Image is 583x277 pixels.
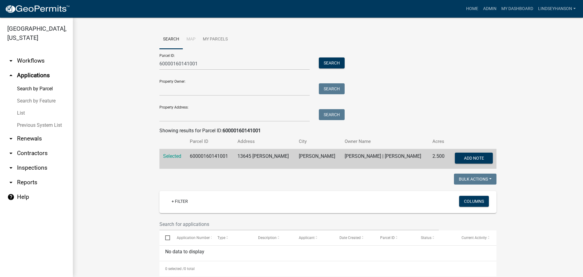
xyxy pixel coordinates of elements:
[159,30,183,49] a: Search
[341,134,429,149] th: Owner Name
[456,230,496,245] datatable-header-cell: Current Activity
[295,134,341,149] th: City
[234,149,295,169] td: 13645 [PERSON_NAME]
[536,3,578,15] a: Lindseyhanson
[319,57,345,68] button: Search
[7,150,15,157] i: arrow_drop_down
[454,174,496,185] button: Bulk Actions
[464,3,481,15] a: Home
[459,196,489,207] button: Columns
[234,134,295,149] th: Address
[380,236,395,240] span: Parcel ID
[481,3,499,15] a: Admin
[295,149,341,169] td: [PERSON_NAME]
[319,83,345,94] button: Search
[7,72,15,79] i: arrow_drop_up
[159,218,439,230] input: Search for applications
[7,57,15,64] i: arrow_drop_down
[177,236,210,240] span: Application Number
[462,236,487,240] span: Current Activity
[159,230,171,245] datatable-header-cell: Select
[429,149,449,169] td: 2.500
[299,236,315,240] span: Applicant
[167,196,193,207] a: + Filter
[421,236,431,240] span: Status
[163,153,181,159] a: Selected
[218,236,226,240] span: Type
[165,267,184,271] span: 0 selected /
[171,230,212,245] datatable-header-cell: Application Number
[159,246,496,261] div: No data to display
[252,230,293,245] datatable-header-cell: Description
[7,164,15,171] i: arrow_drop_down
[159,127,496,134] div: Showing results for Parcel ID:
[341,149,429,169] td: [PERSON_NAME] | [PERSON_NAME]
[334,230,374,245] datatable-header-cell: Date Created
[186,149,234,169] td: 60000160141001
[223,128,261,133] strong: 60000160141001
[258,236,277,240] span: Description
[464,156,484,161] span: Add Note
[212,230,252,245] datatable-header-cell: Type
[159,261,496,276] div: 0 total
[415,230,456,245] datatable-header-cell: Status
[499,3,536,15] a: My Dashboard
[7,179,15,186] i: arrow_drop_down
[199,30,231,49] a: My Parcels
[455,153,493,164] button: Add Note
[429,134,449,149] th: Acres
[293,230,334,245] datatable-header-cell: Applicant
[186,134,234,149] th: Parcel ID
[7,135,15,142] i: arrow_drop_down
[339,236,361,240] span: Date Created
[374,230,415,245] datatable-header-cell: Parcel ID
[319,109,345,120] button: Search
[7,193,15,201] i: help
